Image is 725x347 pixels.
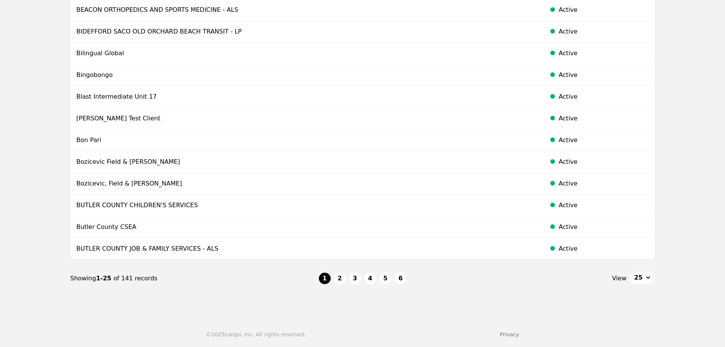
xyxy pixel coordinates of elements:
[70,151,540,173] td: Bozicevic Field & [PERSON_NAME]
[634,273,642,282] span: 25
[70,173,540,195] td: Bozicevic, Field & [PERSON_NAME]
[559,222,649,232] div: Active
[559,70,649,80] div: Active
[70,86,540,108] td: Blast Intermediate Unit 17
[500,331,519,337] a: Privacy
[559,244,649,253] div: Active
[70,216,540,238] td: Butler County CSEA
[559,201,649,210] div: Active
[395,272,407,285] button: 6
[70,195,540,216] td: BUTLER COUNTY CHILDREN'S SERVICES
[70,238,540,260] td: BUTLER COUNTY JOB & FAMILY SERVICES - ALS
[559,5,649,14] div: Active
[559,157,649,166] div: Active
[70,108,540,130] td: [PERSON_NAME] Test Client
[629,272,655,284] button: 25
[612,274,626,283] span: View
[70,130,540,151] td: Bon Pari
[559,114,649,123] div: Active
[349,272,361,285] button: 3
[334,272,346,285] button: 2
[559,179,649,188] div: Active
[70,21,540,43] td: BIDEFFORD SACO OLD ORCHARD BEACH TRANSIT - LP
[70,260,655,297] nav: Page navigation
[364,272,376,285] button: 4
[70,43,540,64] td: Bilingual Global
[70,64,540,86] td: Bingobongo
[559,27,649,36] div: Active
[379,272,392,285] button: 5
[206,331,306,338] div: © 2025 Lango, Inc. All rights reserved.
[559,136,649,145] div: Active
[559,49,649,58] div: Active
[559,92,649,101] div: Active
[96,275,113,282] span: 1-25
[70,274,319,283] div: Showing of 141 records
